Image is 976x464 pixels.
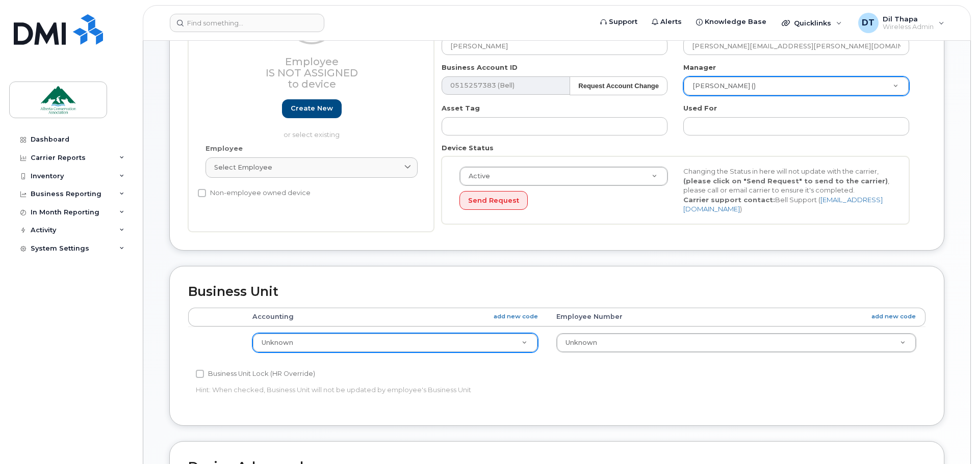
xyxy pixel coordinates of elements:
[871,312,916,321] a: add new code
[566,339,597,346] span: Unknown
[660,17,682,27] span: Alerts
[645,12,689,32] a: Alerts
[463,172,490,181] span: Active
[683,63,716,72] label: Manager
[557,334,916,352] a: Unknown
[266,67,358,79] span: Is not assigned
[442,143,494,153] label: Device Status
[196,385,672,395] p: Hint: When checked, Business Unit will not be updated by employee's Business Unit
[683,177,888,185] strong: (please click on "Send Request" to send to the carrier)
[442,63,518,72] label: Business Account ID
[609,17,637,27] span: Support
[198,189,206,197] input: Non-employee owned device
[578,82,659,90] strong: Request Account Change
[851,13,952,33] div: Dil Thapa
[683,103,717,113] label: Used For
[196,370,204,378] input: Business Unit Lock (HR Override)
[459,191,528,210] button: Send Request
[689,12,774,32] a: Knowledge Base
[206,144,243,153] label: Employee
[775,13,849,33] div: Quicklinks
[282,99,342,118] a: Create new
[188,285,926,299] h2: Business Unit
[253,334,537,352] a: Unknown
[196,368,315,380] label: Business Unit Lock (HR Override)
[683,196,775,204] strong: Carrier support contact:
[883,15,934,23] span: Dil Thapa
[243,308,547,326] th: Accounting
[683,196,883,213] a: [EMAIL_ADDRESS][DOMAIN_NAME]
[442,103,480,113] label: Asset Tag
[686,81,756,91] span: [PERSON_NAME] ()
[684,77,909,95] a: [PERSON_NAME] ()
[570,76,667,95] button: Request Account Change
[593,12,645,32] a: Support
[198,187,311,199] label: Non-employee owned device
[206,56,418,90] h3: Employee
[206,157,418,178] a: Select employee
[206,130,418,140] p: or select existing
[288,78,336,90] span: to device
[262,339,293,346] span: Unknown
[460,167,667,185] a: Active
[676,167,900,214] div: Changing the Status in here will not update with the carrier, , please call or email carrier to e...
[214,162,272,172] span: Select employee
[794,19,831,27] span: Quicklinks
[705,17,766,27] span: Knowledge Base
[170,14,324,32] input: Find something...
[883,23,934,31] span: Wireless Admin
[547,308,926,326] th: Employee Number
[862,17,875,29] span: DT
[494,312,538,321] a: add new code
